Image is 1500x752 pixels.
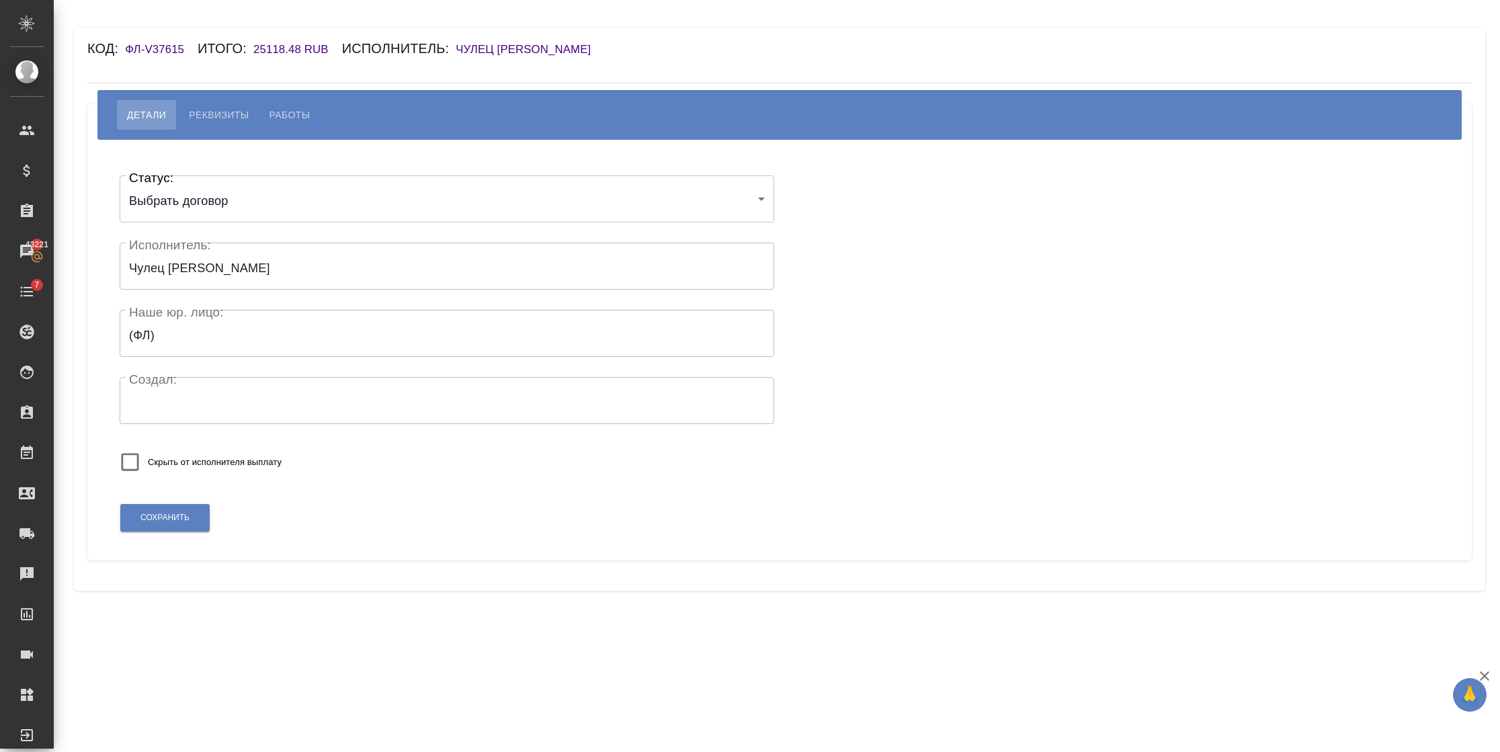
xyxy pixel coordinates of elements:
a: Чулец [PERSON_NAME] [456,44,604,55]
span: 7 [26,278,47,292]
a: 7 [3,275,50,308]
span: Детали [127,107,166,123]
span: Реквизиты [189,107,249,123]
h6: ФЛ-V37615 [125,43,198,56]
h6: Код: [87,41,125,56]
span: 43221 [17,238,56,251]
h6: Исполнитель: [342,41,456,56]
h6: Чулец [PERSON_NAME] [456,43,604,56]
a: 43221 [3,235,50,268]
button: Сохранить [120,504,210,532]
span: Сохранить [140,512,190,524]
div: Выбрать договор [120,182,774,222]
span: 🙏 [1458,681,1481,709]
span: Скрыть от исполнителя выплату [148,456,282,469]
button: 🙏 [1453,678,1487,712]
h6: Итого: [198,41,253,56]
span: Работы [269,107,310,123]
h6: 25118.48 RUB [253,43,342,56]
